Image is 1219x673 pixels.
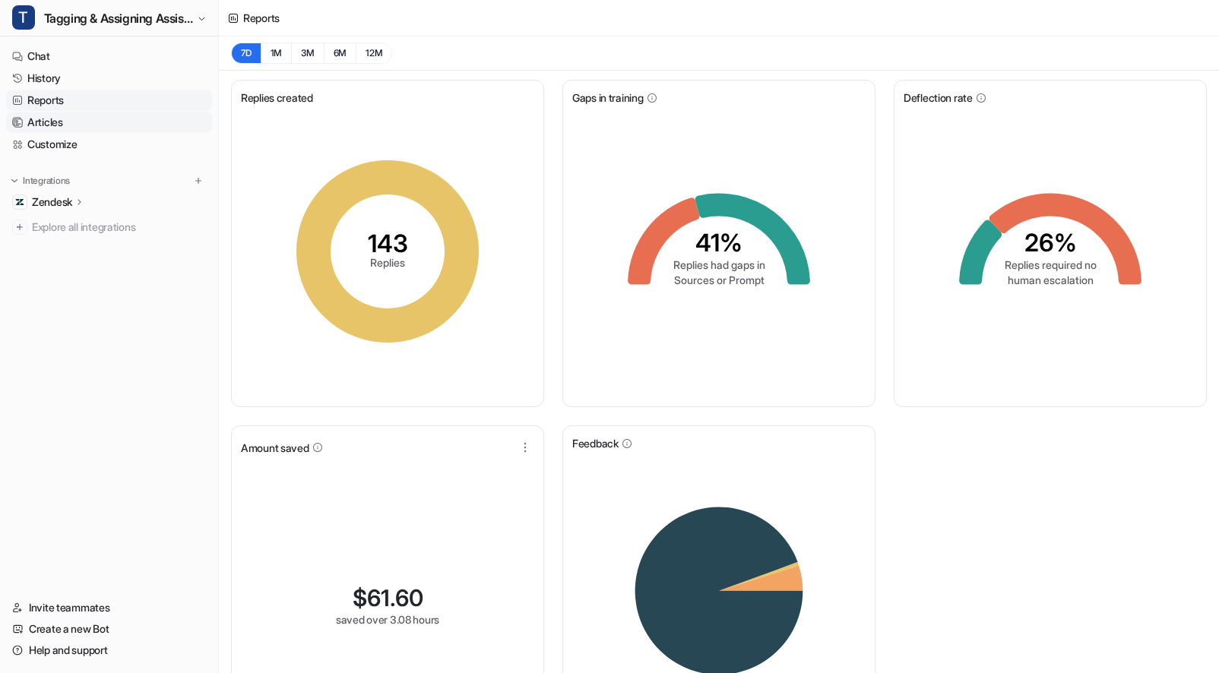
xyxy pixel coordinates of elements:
button: 7D [231,43,261,64]
p: Integrations [23,175,70,187]
button: 1M [261,43,292,64]
tspan: 26% [1024,228,1077,258]
span: Explore all integrations [32,215,206,239]
a: Help and support [6,640,212,661]
a: Chat [6,46,212,67]
span: Replies created [241,90,313,106]
button: Integrations [6,173,74,188]
a: Articles [6,112,212,133]
p: Zendesk [32,194,72,210]
tspan: Replies required no [1005,258,1097,271]
a: History [6,68,212,89]
tspan: Replies [370,256,405,269]
a: Invite teammates [6,597,212,618]
tspan: human escalation [1008,273,1094,286]
a: Customize [6,134,212,155]
a: Reports [6,90,212,111]
span: Deflection rate [904,90,973,106]
tspan: Sources or Prompt [674,273,765,286]
img: expand menu [9,175,20,186]
span: Tagging & Assigning Assistant [44,8,193,29]
button: 3M [291,43,324,64]
span: Feedback [572,435,619,451]
span: T [12,5,35,30]
a: Explore all integrations [6,216,212,238]
img: menu_add.svg [193,175,204,186]
button: 6M [324,43,356,64]
tspan: Replies had gaps in [673,258,765,271]
button: 12M [356,43,392,64]
div: $ [353,584,423,611]
tspan: 143 [368,229,408,258]
img: Zendesk [15,197,24,207]
div: saved over 3.08 hours [336,611,439,627]
tspan: 41% [695,228,742,258]
a: Create a new Bot [6,618,212,640]
span: Gaps in training [572,90,644,106]
span: Amount saved [241,440,309,456]
div: Reports [243,10,280,26]
span: 61.60 [367,584,423,611]
img: explore all integrations [12,220,27,235]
